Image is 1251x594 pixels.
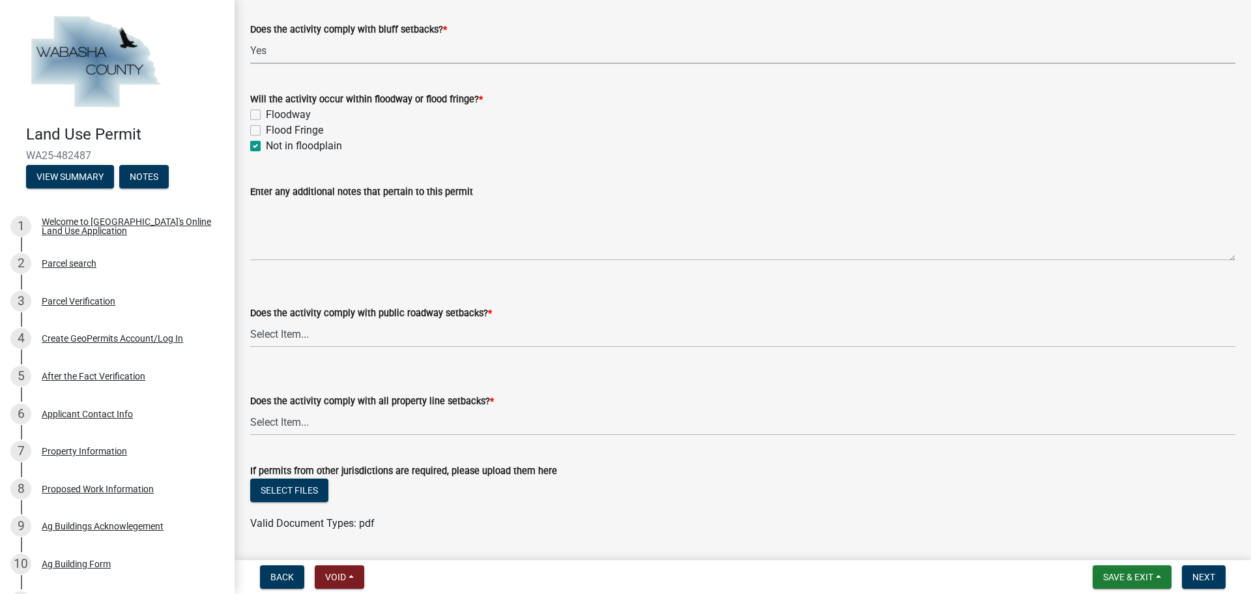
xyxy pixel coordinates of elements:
div: 4 [10,328,31,349]
div: Proposed Work Information [42,484,154,494]
div: 8 [10,479,31,499]
div: 3 [10,291,31,312]
span: Save & Exit [1103,572,1153,582]
div: Welcome to [GEOGRAPHIC_DATA]'s Online Land Use Application [42,217,214,235]
div: 10 [10,554,31,574]
span: Valid Document Types: pdf [250,517,375,529]
div: Create GeoPermits Account/Log In [42,334,183,343]
button: Back [260,565,304,589]
div: Parcel search [42,259,96,268]
button: Save & Exit [1093,565,1172,589]
button: View Summary [26,165,114,188]
label: Does the activity comply with all property line setbacks? [250,397,494,406]
label: Does the activity comply with public roadway setbacks? [250,309,492,318]
div: Parcel Verification [42,297,115,306]
button: Select files [250,479,328,502]
div: Property Information [42,447,127,456]
div: 5 [10,366,31,387]
div: 6 [10,404,31,424]
label: Not in floodplain [266,138,342,154]
h4: Land Use Permit [26,125,224,144]
button: Notes [119,165,169,188]
span: Next [1192,572,1215,582]
img: Wabasha County, Minnesota [26,14,164,111]
label: Flood Fringe [266,123,323,138]
wm-modal-confirm: Summary [26,172,114,183]
span: Back [270,572,294,582]
div: 2 [10,253,31,274]
div: 9 [10,516,31,537]
label: Will the activity occur within floodway or flood fringe? [250,95,483,104]
label: Does the activity comply with bluff setbacks? [250,25,447,35]
label: Floodway [266,107,311,123]
div: After the Fact Verification [42,372,145,381]
div: 7 [10,441,31,462]
div: Applicant Contact Info [42,409,133,419]
button: Void [315,565,364,589]
span: Void [325,572,346,582]
button: Next [1182,565,1226,589]
wm-modal-confirm: Notes [119,172,169,183]
div: Ag Building Form [42,559,111,569]
div: 1 [10,216,31,237]
span: WA25-482487 [26,149,208,162]
label: If permits from other jurisdictions are required, please upload them here [250,467,557,476]
label: Enter any additional notes that pertain to this permit [250,188,473,197]
div: Ag Buildings Acknowlegement [42,522,164,531]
